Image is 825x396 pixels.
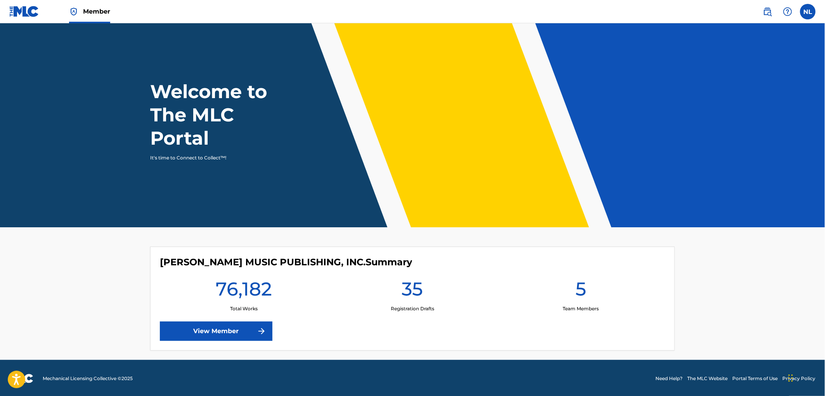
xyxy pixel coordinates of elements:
div: Help [780,4,796,19]
a: Public Search [760,4,775,19]
img: search [763,7,772,16]
p: Total Works [230,305,258,312]
a: Portal Terms of Use [733,375,778,382]
div: User Menu [800,4,816,19]
p: It's time to Connect to Collect™! [150,154,285,161]
span: Member [83,7,110,16]
p: Team Members [563,305,599,312]
h1: 5 [575,277,586,305]
div: Drag [789,367,793,390]
h4: MAXIMO AGUIRRE MUSIC PUBLISHING, INC. [160,256,412,268]
a: View Member [160,322,272,341]
h1: 35 [402,277,423,305]
h1: 76,182 [216,277,272,305]
img: MLC Logo [9,6,39,17]
a: Privacy Policy [783,375,816,382]
a: Need Help? [656,375,683,382]
h1: Welcome to The MLC Portal [150,80,295,150]
img: Top Rightsholder [69,7,78,16]
iframe: Chat Widget [786,359,825,396]
span: Mechanical Licensing Collective © 2025 [43,375,133,382]
a: The MLC Website [688,375,728,382]
p: Registration Drafts [391,305,434,312]
img: f7272a7cc735f4ea7f67.svg [257,327,266,336]
img: help [783,7,792,16]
